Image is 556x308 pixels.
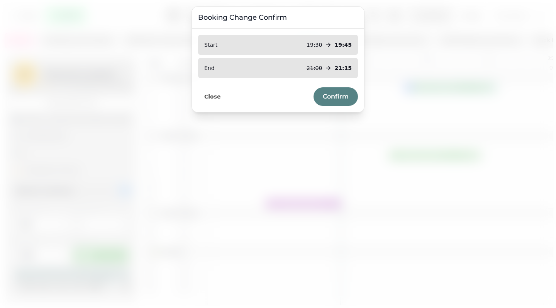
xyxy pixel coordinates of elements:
h3: Booking Change Confirm [198,13,358,22]
p: 21:15 [334,64,352,72]
p: 19:30 [307,41,322,49]
span: Confirm [323,94,349,100]
span: Close [204,94,221,99]
p: End [204,64,215,72]
p: 21:00 [307,64,322,72]
button: Confirm [314,87,358,106]
button: Close [198,92,227,102]
p: 19:45 [334,41,352,49]
p: Start [204,41,217,49]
